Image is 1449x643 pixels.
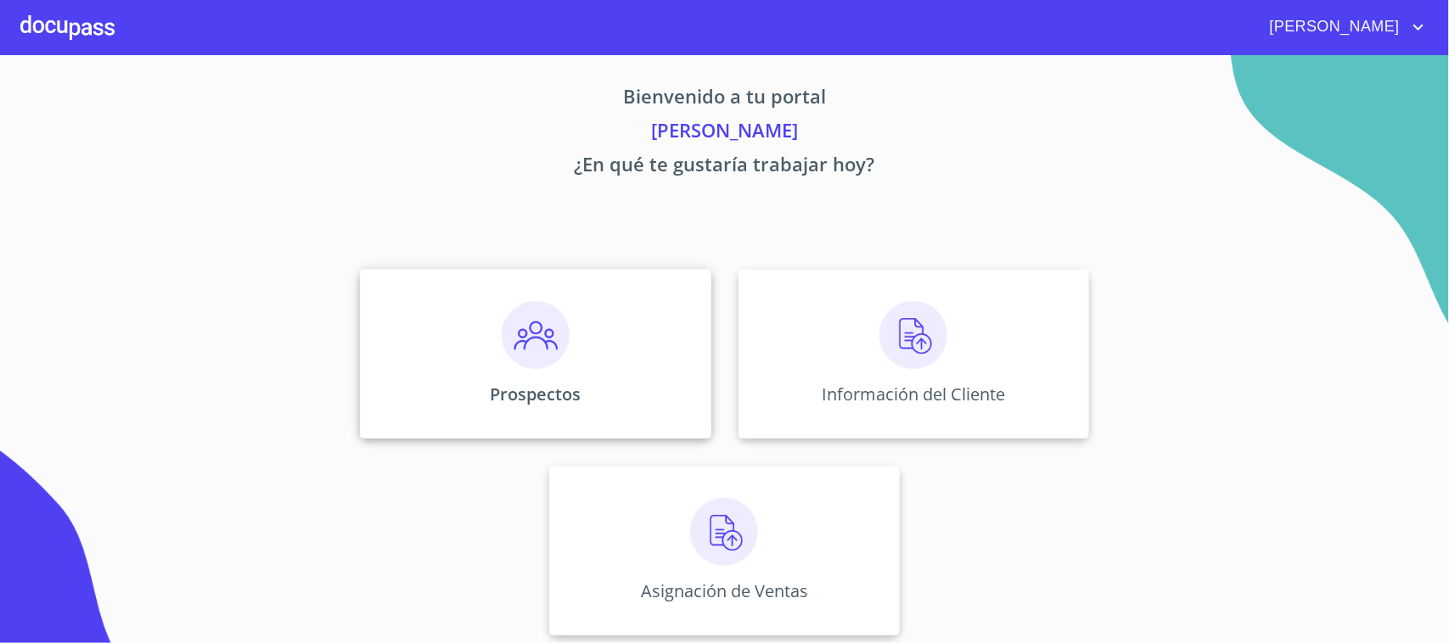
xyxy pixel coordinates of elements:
img: carga.png [690,498,758,566]
img: prospectos.png [502,301,570,369]
span: [PERSON_NAME] [1257,14,1408,41]
button: account of current user [1257,14,1429,41]
p: Asignación de Ventas [641,579,808,602]
p: Bienvenido a tu portal [202,82,1248,116]
p: Prospectos [490,383,581,405]
p: [PERSON_NAME] [202,116,1248,150]
img: carga.png [879,301,947,369]
p: ¿En qué te gustaría trabajar hoy? [202,150,1248,184]
p: Información del Cliente [822,383,1005,405]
